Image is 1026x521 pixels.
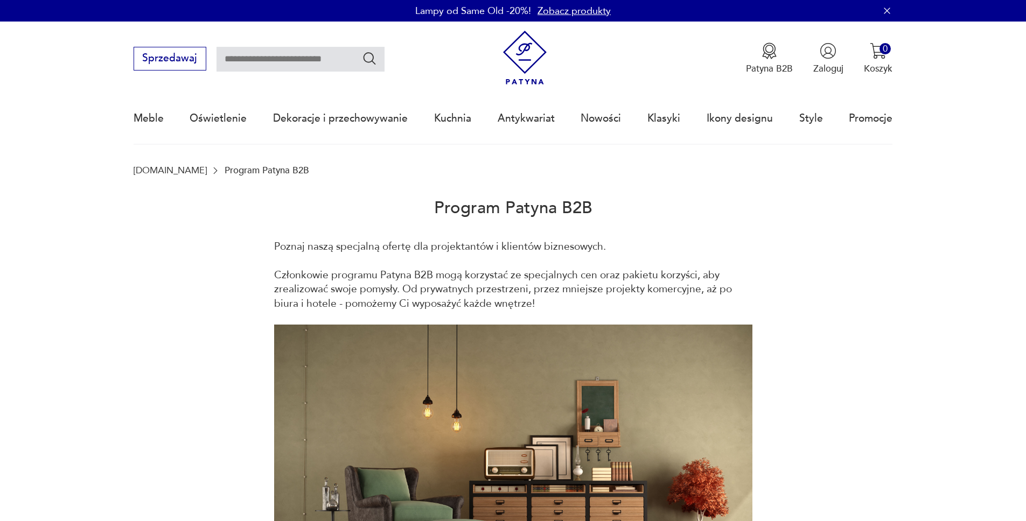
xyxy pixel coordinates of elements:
img: Patyna - sklep z meblami i dekoracjami vintage [498,31,552,85]
img: Ikona medalu [761,43,778,59]
a: Zobacz produkty [538,4,611,18]
p: Zaloguj [813,62,843,75]
a: Nowości [581,94,621,143]
div: 0 [880,43,891,54]
p: Patyna B2B [746,62,793,75]
h2: Program Patyna B2B [134,175,893,240]
a: Meble [134,94,164,143]
p: Członkowie programu Patyna B2B mogą korzystać ze specjalnych cen oraz pakietu korzyści, aby zreal... [274,268,752,311]
p: Koszyk [864,62,892,75]
a: Antykwariat [498,94,555,143]
button: Szukaj [362,51,378,66]
a: Oświetlenie [190,94,247,143]
a: [DOMAIN_NAME] [134,165,207,175]
img: Ikona koszyka [870,43,887,59]
p: Lampy od Same Old -20%! [415,4,531,18]
a: Sprzedawaj [134,55,206,64]
a: Ikony designu [707,94,773,143]
a: Kuchnia [434,94,471,143]
button: Zaloguj [813,43,843,75]
img: Ikonka użytkownika [820,43,836,59]
a: Style [799,94,823,143]
button: 0Koszyk [864,43,892,75]
a: Klasyki [647,94,680,143]
a: Ikona medaluPatyna B2B [746,43,793,75]
button: Sprzedawaj [134,47,206,71]
p: Program Patyna B2B [225,165,309,175]
a: Dekoracje i przechowywanie [273,94,408,143]
p: Poznaj naszą specjalną ofertę dla projektantów i klientów biznesowych. [274,240,752,254]
button: Patyna B2B [746,43,793,75]
a: Promocje [849,94,892,143]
